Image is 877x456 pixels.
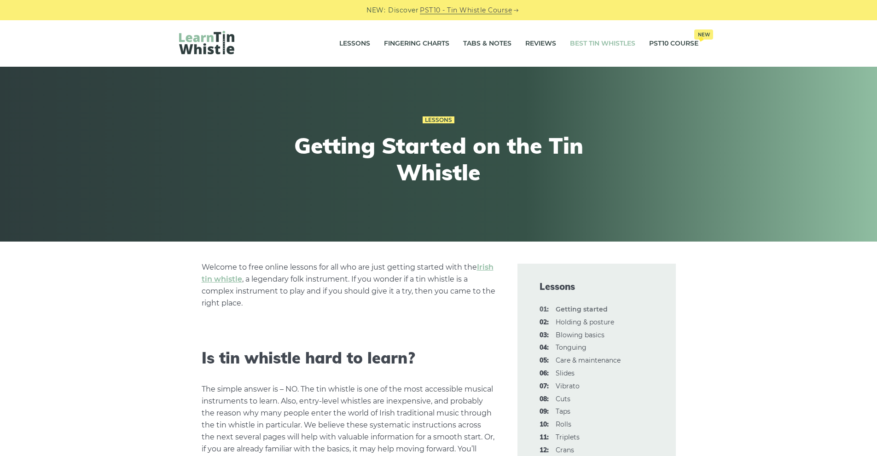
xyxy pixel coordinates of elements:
span: 03: [540,330,549,341]
span: 01: [540,304,549,315]
a: Best Tin Whistles [570,32,635,55]
strong: Getting started [556,305,608,313]
a: 06:Slides [556,369,575,377]
a: 05:Care & maintenance [556,356,621,364]
a: PST10 CourseNew [649,32,698,55]
span: New [694,29,713,40]
a: Tabs & Notes [463,32,511,55]
span: 10: [540,419,549,430]
span: 06: [540,368,549,379]
a: 04:Tonguing [556,343,587,352]
span: 07: [540,381,549,392]
span: Lessons [540,280,654,293]
h2: Is tin whistle hard to learn? [202,349,495,368]
span: 11: [540,432,549,443]
h1: Getting Started on the Tin Whistle [269,133,608,185]
a: 03:Blowing basics [556,331,604,339]
a: Lessons [423,116,454,124]
a: 07:Vibrato [556,382,580,390]
p: Welcome to free online lessons for all who are just getting started with the , a legendary folk i... [202,261,495,309]
span: 02: [540,317,549,328]
a: 11:Triplets [556,433,580,441]
span: 04: [540,342,549,353]
a: Fingering Charts [384,32,449,55]
span: 08: [540,394,549,405]
a: 02:Holding & posture [556,318,614,326]
a: Lessons [339,32,370,55]
a: Reviews [525,32,556,55]
span: 09: [540,406,549,417]
span: 12: [540,445,549,456]
a: 10:Rolls [556,420,571,428]
span: 05: [540,355,549,366]
img: LearnTinWhistle.com [179,31,234,54]
a: 12:Crans [556,446,574,454]
a: 09:Taps [556,407,570,416]
a: 08:Cuts [556,395,570,403]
